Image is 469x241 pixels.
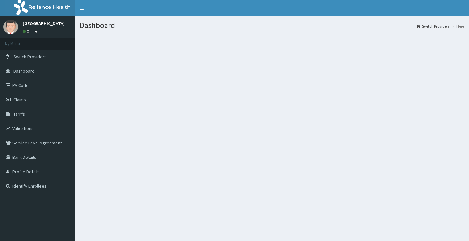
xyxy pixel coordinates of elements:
[13,97,26,103] span: Claims
[23,21,65,26] p: [GEOGRAPHIC_DATA]
[23,29,38,34] a: Online
[3,20,18,34] img: User Image
[13,111,25,117] span: Tariffs
[13,68,35,74] span: Dashboard
[13,54,47,60] span: Switch Providers
[417,23,449,29] a: Switch Providers
[450,23,464,29] li: Here
[80,21,464,30] h1: Dashboard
